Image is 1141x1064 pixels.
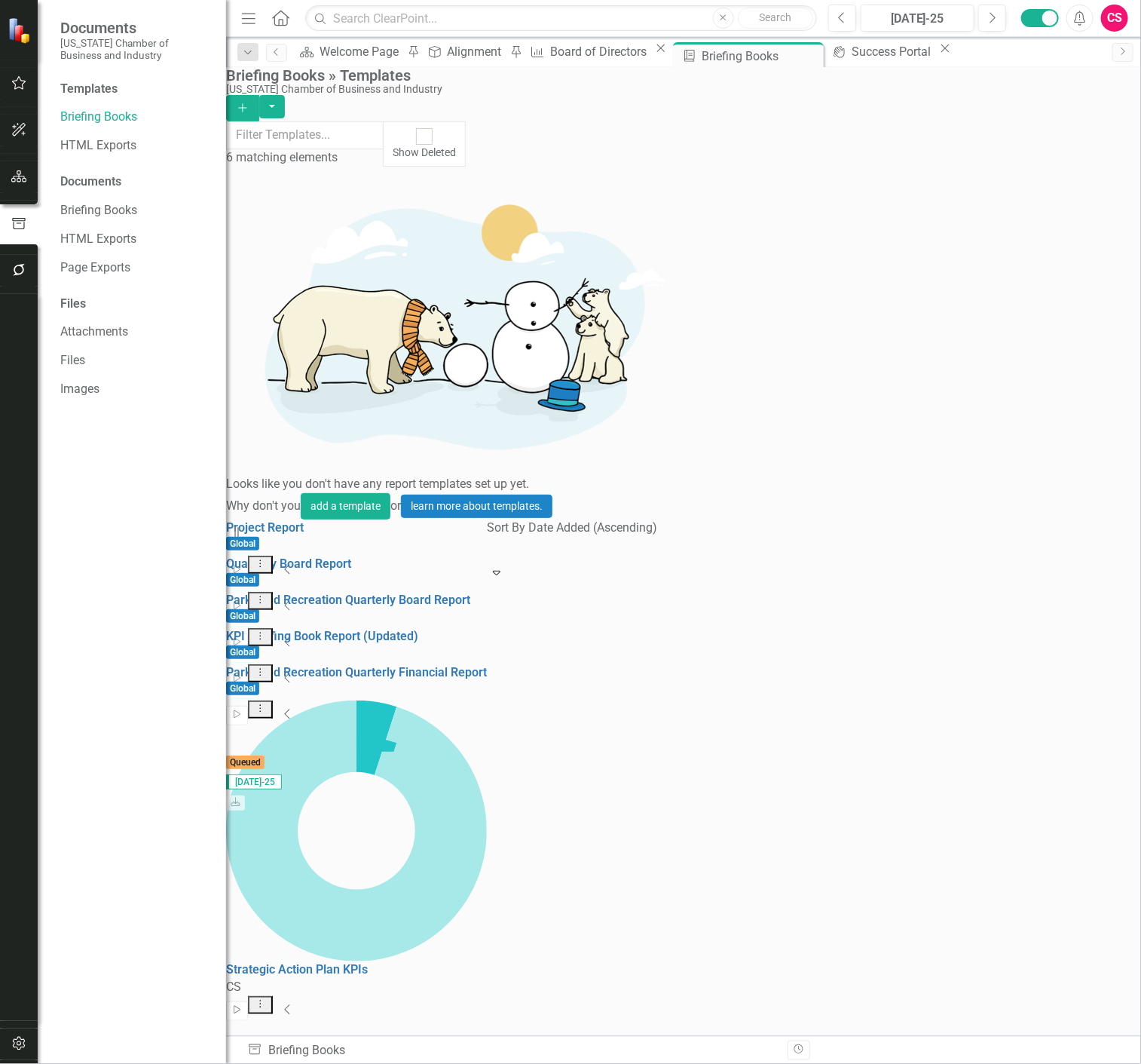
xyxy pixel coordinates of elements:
[1101,5,1128,32] button: CS
[60,323,211,341] a: Attachments
[759,11,791,23] span: Search
[226,520,304,535] a: Project Report
[60,137,211,155] a: HTML Exports
[401,495,552,518] a: learn more about templates.
[226,573,259,587] span: Global
[7,16,35,44] img: ClearPoint Strategy
[60,296,211,313] div: Files
[226,774,282,790] span: [DATE]-25
[60,259,211,277] a: Page Exports
[226,557,351,571] a: Quarterly Board Report
[320,42,403,61] div: Welcome Page
[447,42,506,61] div: Alignment
[60,381,211,398] a: Images
[226,756,265,769] span: Queued
[390,498,401,513] span: or
[393,145,456,160] div: Show Deleted
[247,1042,351,1059] div: Briefing Books
[861,5,974,32] button: [DATE]-25
[226,629,418,643] a: KPI Briefing Book Report (Updated)
[60,81,211,98] div: Templates
[487,520,657,537] div: Sort By Date Added (Ascending)
[827,42,935,61] a: Success Portal
[738,8,813,29] button: Search
[226,476,1141,493] div: Looks like you don't have any report templates set up yet.
[60,109,211,126] a: Briefing Books
[226,67,1133,84] div: Briefing Books » Templates
[525,42,651,61] a: Board of Directors
[226,174,678,476] img: Getting started
[60,352,211,369] a: Files
[226,149,384,167] div: 6 matching elements
[226,665,487,679] a: Parks and Recreation Quarterly Financial Report
[226,121,384,149] input: Filter Templates...
[852,42,935,61] div: Success Portal
[226,609,259,623] span: Global
[702,47,820,66] div: Briefing Books
[866,10,969,28] div: [DATE]-25
[226,682,259,695] span: Global
[60,173,211,191] div: Documents
[226,645,259,659] span: Global
[226,84,1133,95] div: [US_STATE] Chamber of Business and Industry
[305,5,817,32] input: Search ClearPoint...
[60,231,211,248] a: HTML Exports
[226,979,487,996] div: CS
[422,42,506,61] a: Alignment
[226,498,301,513] span: Why don't you
[60,202,211,219] a: Briefing Books
[60,37,211,62] small: [US_STATE] Chamber of Business and Industry
[226,593,470,607] a: Parks and Recreation Quarterly Board Report
[226,537,259,550] span: Global
[226,962,368,977] a: Strategic Action Plan KPIs
[295,42,403,61] a: Welcome Page
[301,493,390,520] button: add a template
[60,19,211,37] span: Documents
[550,42,651,61] div: Board of Directors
